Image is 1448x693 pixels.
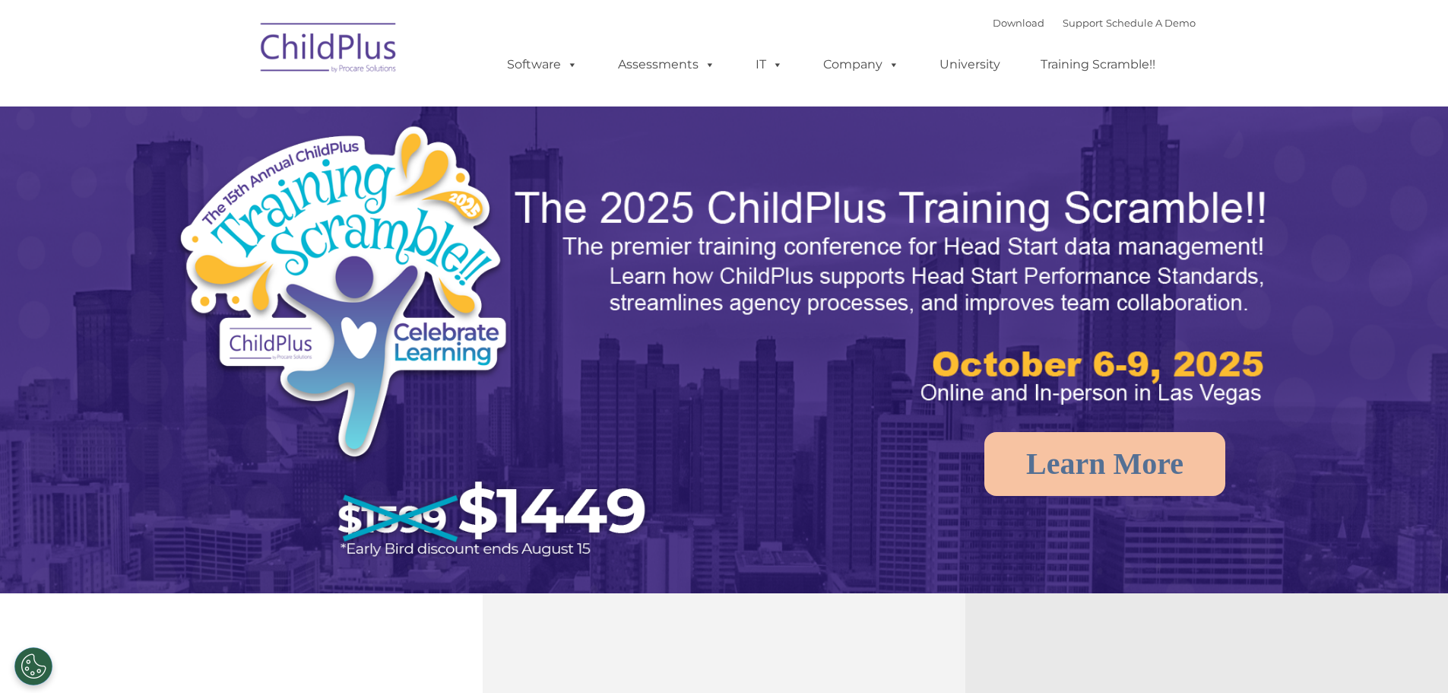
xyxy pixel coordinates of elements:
[740,49,798,80] a: IT
[808,49,914,80] a: Company
[993,17,1196,29] font: |
[924,49,1016,80] a: University
[1063,17,1103,29] a: Support
[1106,17,1196,29] a: Schedule A Demo
[1025,49,1171,80] a: Training Scramble!!
[492,49,593,80] a: Software
[603,49,730,80] a: Assessments
[993,17,1044,29] a: Download
[253,12,405,88] img: ChildPlus by Procare Solutions
[984,432,1225,496] a: Learn More
[14,647,52,685] button: Cookies Settings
